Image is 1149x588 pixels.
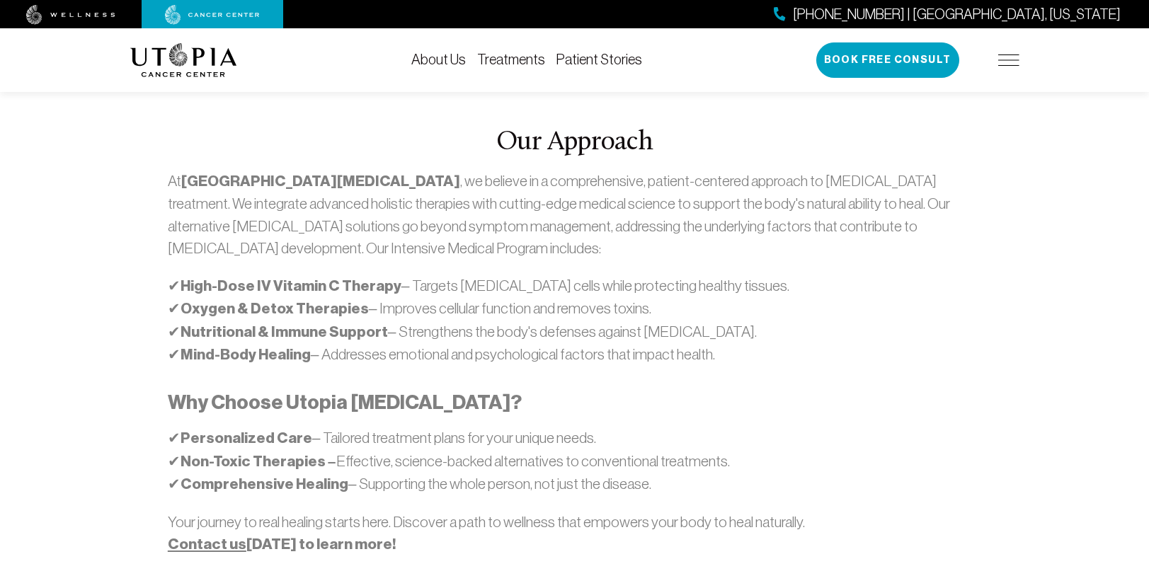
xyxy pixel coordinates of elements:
h2: Our Approach [168,128,981,158]
strong: Why Choose Utopia [MEDICAL_DATA]? [168,391,522,414]
img: logo [130,43,237,77]
strong: Mind-Body Healing [181,345,311,364]
strong: Non-Toxic Therapies – [181,452,336,471]
strong: [DATE] to learn more! [168,535,396,553]
strong: Personalized Care [181,429,312,447]
a: Patient Stories [556,52,642,67]
p: ✔ – Targets [MEDICAL_DATA] cells while protecting healthy tissues. ✔ – Improves cellular function... [168,275,981,367]
strong: Nutritional & Immune Support [181,323,388,341]
button: Book Free Consult [816,42,959,78]
img: wellness [26,5,115,25]
a: [PHONE_NUMBER] | [GEOGRAPHIC_DATA], [US_STATE] [774,4,1121,25]
img: icon-hamburger [998,54,1019,66]
span: [PHONE_NUMBER] | [GEOGRAPHIC_DATA], [US_STATE] [793,4,1121,25]
strong: Comprehensive Healing [181,475,348,493]
p: ✔ – Tailored treatment plans for your unique needs. ✔ Effective, science-backed alternatives to c... [168,427,981,496]
strong: Oxygen & Detox Therapies [181,299,369,318]
a: Treatments [477,52,545,67]
strong: [GEOGRAPHIC_DATA][MEDICAL_DATA] [181,172,460,190]
img: cancer center [165,5,260,25]
strong: High-Dose IV Vitamin C Therapy [181,277,401,295]
p: At , we believe in a comprehensive, patient-centered approach to [MEDICAL_DATA] treatment. We int... [168,170,981,260]
a: About Us [411,52,466,67]
p: Your journey to real healing starts here. Discover a path to wellness that empowers your body to ... [168,511,981,556]
a: Contact us [168,535,246,553]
